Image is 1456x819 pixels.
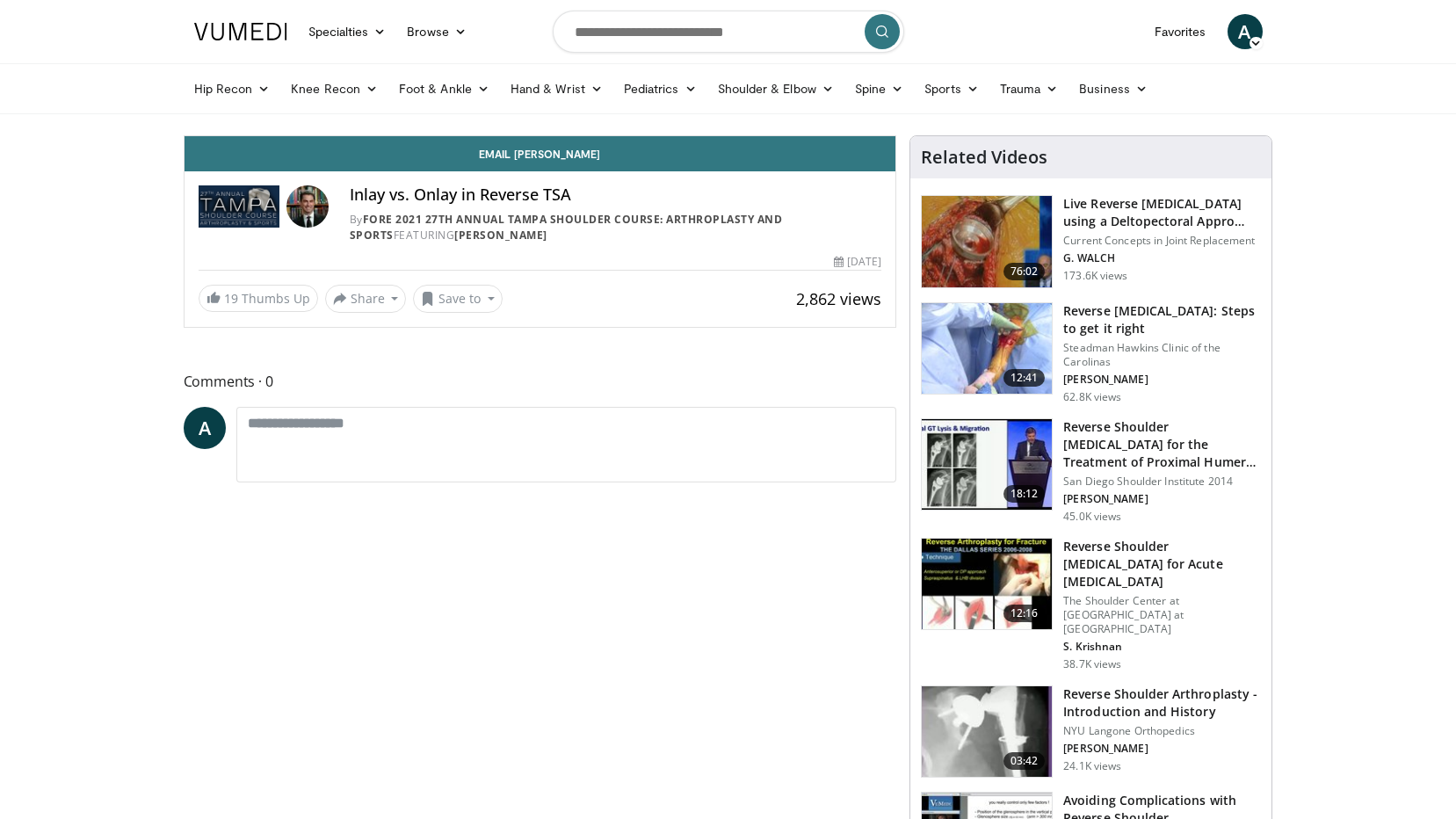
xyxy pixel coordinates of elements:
p: 38.7K views [1063,657,1121,671]
span: 2,862 views [796,288,881,309]
p: [PERSON_NAME] [1063,373,1261,387]
h3: Reverse Shoulder Arthroplasty - Introduction and History [1063,685,1261,721]
img: FORE 2021 27th Annual Tampa Shoulder Course: Arthroplasty and Sports [199,185,279,228]
a: Spine [844,71,914,106]
img: Avatar [286,185,329,228]
img: 326034_0000_1.png.150x105_q85_crop-smart_upscale.jpg [922,303,1052,395]
a: Email [PERSON_NAME] [185,136,896,171]
img: VuMedi Logo [194,23,287,40]
a: Foot & Ankle [388,71,500,106]
p: [PERSON_NAME] [1063,492,1261,506]
p: San Diego Shoulder Institute 2014 [1063,475,1261,489]
span: 19 [224,290,238,307]
a: Knee Recon [280,71,388,106]
p: Current Concepts in Joint Replacement [1063,234,1261,248]
h4: Inlay vs. Onlay in Reverse TSA [350,185,881,205]
button: Share [325,285,407,313]
img: Q2xRg7exoPLTwO8X4xMDoxOjA4MTsiGN.150x105_q85_crop-smart_upscale.jpg [922,419,1052,511]
div: By FEATURING [350,212,881,243]
h3: Reverse Shoulder [MEDICAL_DATA] for Acute [MEDICAL_DATA] [1063,538,1261,591]
img: 684033_3.png.150x105_q85_crop-smart_upscale.jpg [922,196,1052,287]
input: Search topics, interventions [553,11,904,53]
a: 03:42 Reverse Shoulder Arthroplasty - Introduction and History NYU Langone Orthopedics [PERSON_NA... [921,685,1261,779]
p: 24.1K views [1063,759,1121,773]
a: Business [1068,71,1158,106]
h3: Live Reverse [MEDICAL_DATA] using a Deltopectoral Appro… [1063,195,1261,230]
a: 18:12 Reverse Shoulder [MEDICAL_DATA] for the Treatment of Proximal Humeral … San Diego Shoulder ... [921,418,1261,524]
a: 12:41 Reverse [MEDICAL_DATA]: Steps to get it right Steadman Hawkins Clinic of the Carolinas [PER... [921,302,1261,404]
a: Shoulder & Elbow [707,71,844,106]
a: Hip Recon [184,71,281,106]
span: Comments 0 [184,370,897,393]
img: butch_reverse_arthroplasty_3.png.150x105_q85_crop-smart_upscale.jpg [922,539,1052,630]
a: 12:16 Reverse Shoulder [MEDICAL_DATA] for Acute [MEDICAL_DATA] The Shoulder Center at [GEOGRAPHIC... [921,538,1261,671]
a: Specialties [298,14,397,49]
h3: Reverse Shoulder [MEDICAL_DATA] for the Treatment of Proximal Humeral … [1063,418,1261,471]
p: Steadman Hawkins Clinic of the Carolinas [1063,341,1261,369]
a: [PERSON_NAME] [454,228,547,243]
h4: Related Videos [921,147,1047,168]
a: Browse [396,14,477,49]
p: [PERSON_NAME] [1063,742,1261,756]
span: 03:42 [1003,752,1046,770]
a: FORE 2021 27th Annual Tampa Shoulder Course: Arthroplasty and Sports [350,212,783,243]
a: Favorites [1144,14,1217,49]
p: G. WALCH [1063,251,1261,265]
p: The Shoulder Center at [GEOGRAPHIC_DATA] at [GEOGRAPHIC_DATA] [1063,594,1261,636]
p: 45.0K views [1063,510,1121,524]
a: Hand & Wrist [500,71,613,106]
a: A [1228,14,1263,49]
p: 173.6K views [1063,269,1127,283]
span: 18:12 [1003,485,1046,503]
a: A [184,407,226,449]
div: [DATE] [834,254,881,270]
span: 12:41 [1003,369,1046,387]
p: S. Krishnan [1063,640,1261,654]
h3: Reverse [MEDICAL_DATA]: Steps to get it right [1063,302,1261,337]
p: NYU Langone Orthopedics [1063,724,1261,738]
p: 62.8K views [1063,390,1121,404]
span: 76:02 [1003,263,1046,280]
a: 76:02 Live Reverse [MEDICAL_DATA] using a Deltopectoral Appro… Current Concepts in Joint Replacem... [921,195,1261,288]
img: zucker_4.png.150x105_q85_crop-smart_upscale.jpg [922,686,1052,778]
a: Pediatrics [613,71,707,106]
a: Sports [914,71,989,106]
a: 19 Thumbs Up [199,285,318,312]
a: Trauma [989,71,1069,106]
button: Save to [413,285,503,313]
span: 12:16 [1003,605,1046,622]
